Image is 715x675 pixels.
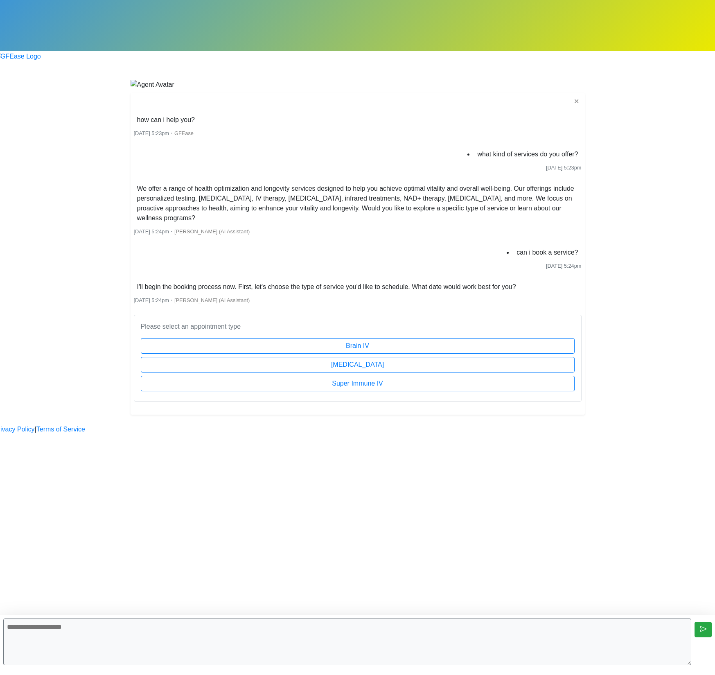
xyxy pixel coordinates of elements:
[571,96,582,107] button: ✕
[134,228,169,235] span: [DATE] 5:24pm
[141,322,575,332] p: Please select an appointment type
[141,357,575,372] button: [MEDICAL_DATA]
[174,297,250,303] span: [PERSON_NAME] (AI Assistant)
[134,182,582,225] li: We offer a range of health optimization and longevity services designed to help you achieve optim...
[36,424,85,434] a: Terms of Service
[174,130,194,136] span: GFEase
[134,228,250,235] small: ・
[474,148,581,161] li: what kind of services do you offer?
[134,297,169,303] span: [DATE] 5:24pm
[134,130,169,136] span: [DATE] 5:23pm
[546,263,582,269] span: [DATE] 5:24pm
[513,246,581,259] li: can i book a service?
[134,130,194,136] small: ・
[134,113,198,126] li: how can i help you?
[35,424,36,434] a: |
[141,338,575,354] button: Brain IV
[134,297,250,303] small: ・
[134,280,519,293] li: I'll begin the booking process now. First, let's choose the type of service you'd like to schedul...
[141,376,575,391] button: Super Immune IV
[174,228,250,235] span: [PERSON_NAME] (AI Assistant)
[546,165,582,171] span: [DATE] 5:23pm
[131,80,174,90] img: Agent Avatar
